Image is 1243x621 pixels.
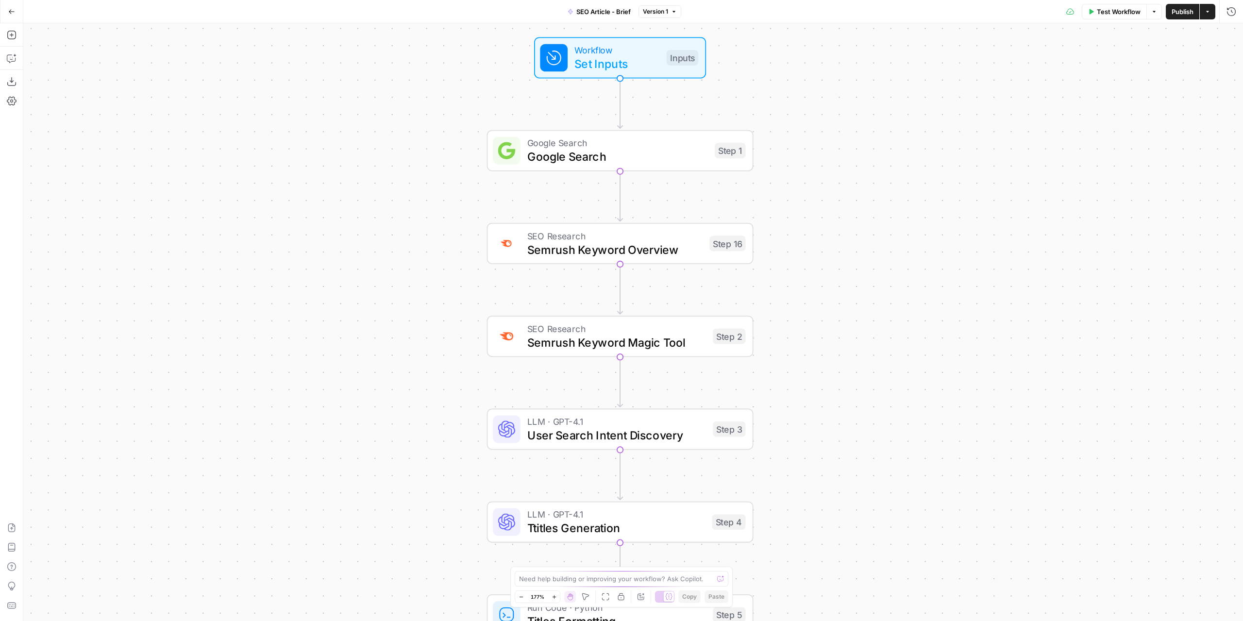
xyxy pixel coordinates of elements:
div: SEO ResearchSemrush Keyword OverviewStep 16 [487,223,754,264]
span: Set Inputs [574,55,659,72]
span: Copy [682,592,697,601]
g: Edge from step_16 to step_2 [618,264,623,314]
span: Semrush Keyword Overview [527,241,703,258]
button: Copy [678,590,701,603]
span: 177% [531,593,544,601]
button: SEO Article - Brief [562,4,637,19]
g: Edge from step_3 to step_4 [618,450,623,500]
g: Edge from step_2 to step_3 [618,357,623,407]
span: Test Workflow [1097,7,1141,17]
span: Ttitles Generation [527,520,705,537]
span: LLM · GPT-4.1 [527,507,705,521]
div: Google SearchGoogle SearchStep 1 [487,130,754,171]
div: Step 16 [709,236,745,252]
span: Version 1 [643,7,668,16]
button: Test Workflow [1082,4,1146,19]
span: Paste [708,592,724,601]
button: Publish [1166,4,1199,19]
span: SEO Research [527,229,703,242]
div: Step 3 [713,421,745,437]
span: Publish [1172,7,1193,17]
div: Step 2 [713,329,745,344]
div: LLM · GPT-4.1User Search Intent DiscoveryStep 3 [487,408,754,450]
g: Edge from start to step_1 [618,78,623,128]
img: v3j4otw2j2lxnxfkcl44e66h4fup [498,236,515,251]
span: Google Search [527,148,708,165]
g: Edge from step_1 to step_16 [618,171,623,221]
span: SEO Article - Brief [576,7,631,17]
button: Version 1 [638,5,681,18]
img: 8a3tdog8tf0qdwwcclgyu02y995m [498,328,515,345]
div: LLM · GPT-4.1Ttitles GenerationStep 4 [487,502,754,543]
div: Step 4 [712,514,746,530]
div: SEO ResearchSemrush Keyword Magic ToolStep 2 [487,316,754,357]
button: Paste [705,590,728,603]
span: LLM · GPT-4.1 [527,415,706,428]
div: Inputs [667,50,699,66]
div: Step 1 [715,143,746,158]
span: SEO Research [527,322,706,336]
span: Semrush Keyword Magic Tool [527,334,706,351]
span: Workflow [574,43,659,57]
span: Google Search [527,136,708,150]
span: User Search Intent Discovery [527,427,706,444]
div: WorkflowSet InputsInputs [487,37,754,78]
